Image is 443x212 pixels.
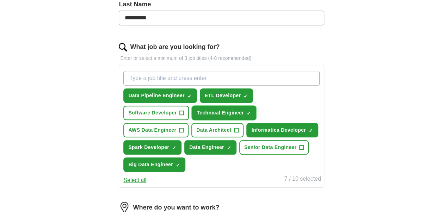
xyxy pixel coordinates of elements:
[244,144,297,151] span: Senior Data Engineer
[244,93,248,99] span: ✓
[205,92,241,99] span: ETL Developer
[123,140,181,155] button: Spark Developer✓
[119,55,324,62] p: Enter or select a minimum of 3 job titles (4-8 recommended)
[123,176,146,185] button: Select all
[239,140,309,155] button: Senior Data Engineer
[123,71,319,86] input: Type a job title and press enter
[187,93,192,99] span: ✓
[284,175,321,185] div: 7 / 10 selected
[123,157,185,172] button: Big Data Engineer✓
[246,123,318,137] button: Informatica Developer✓
[247,111,251,116] span: ✓
[251,126,306,134] span: Informatica Developer
[189,144,224,151] span: Data Engineer
[191,123,244,137] button: Data Architect
[128,126,176,134] span: AWS Data Engineer
[309,128,313,133] span: ✓
[123,123,189,137] button: AWS Data Engineer
[123,88,197,103] button: Data Pipeline Engineer✓
[128,161,173,168] span: Big Data Engineer
[196,126,231,134] span: Data Architect
[130,42,220,52] label: What job are you looking for?
[200,88,253,103] button: ETL Developer✓
[197,109,244,117] span: Technical Engineer
[128,144,169,151] span: Spark Developer
[123,106,189,120] button: Software Developer
[172,145,176,151] span: ✓
[176,162,180,168] span: ✓
[119,43,127,51] img: search.png
[128,109,177,117] span: Software Developer
[184,140,236,155] button: Data Engineer✓
[192,106,256,120] button: Technical Engineer✓
[227,145,231,151] span: ✓
[128,92,184,99] span: Data Pipeline Engineer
